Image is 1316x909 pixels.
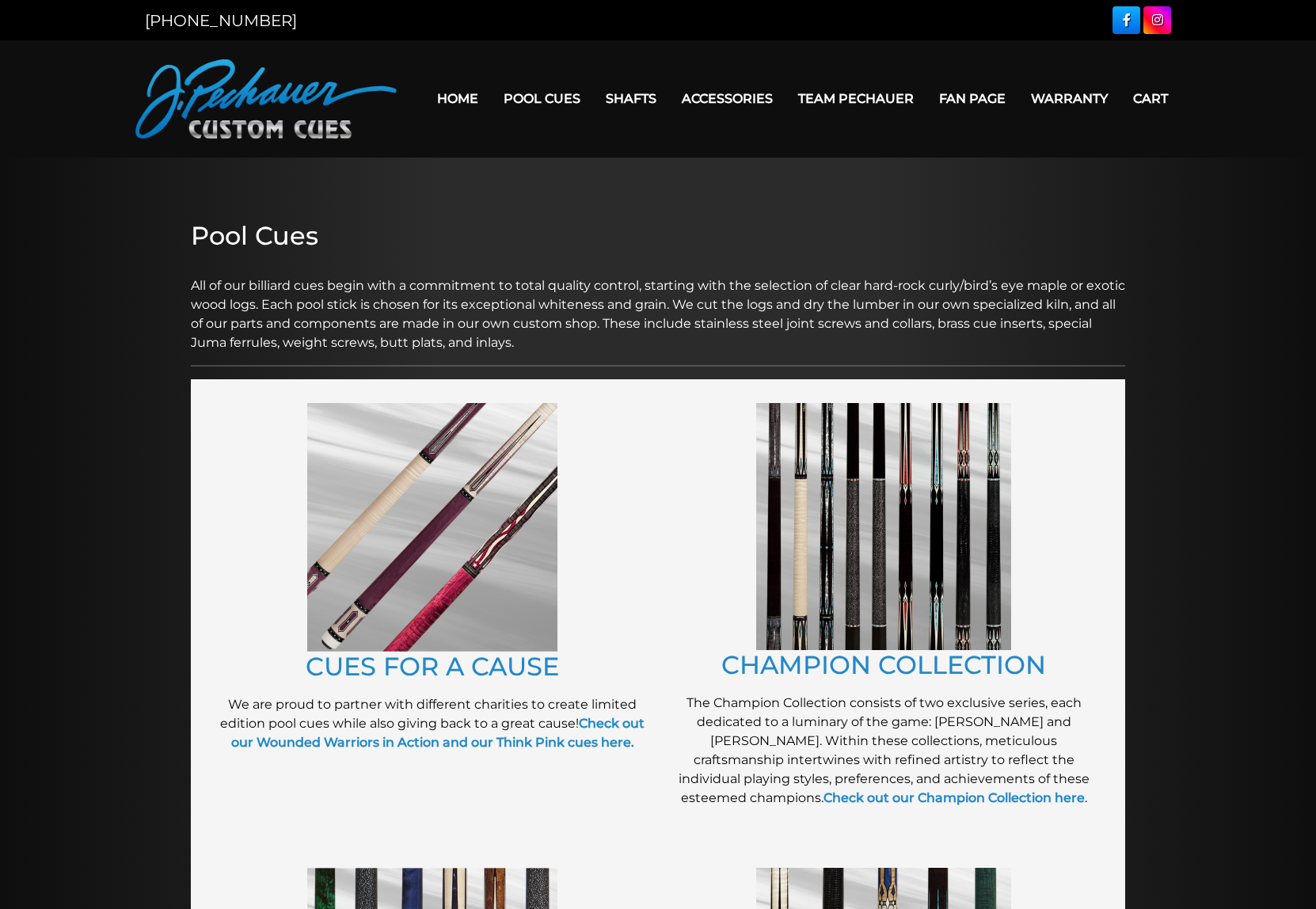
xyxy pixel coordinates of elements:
[823,790,1085,805] a: Check out our Champion Collection here
[424,78,491,119] a: Home
[926,78,1018,119] a: Fan Page
[1120,78,1181,119] a: Cart
[491,78,593,119] a: Pool Cues
[145,11,297,30] a: [PHONE_NUMBER]
[191,221,1125,251] h2: Pool Cues
[1018,78,1120,119] a: Warranty
[306,651,559,682] a: CUES FOR A CAUSE
[669,78,785,119] a: Accessories
[666,694,1101,808] p: The Champion Collection consists of two exclusive series, each dedicated to a luminary of the gam...
[785,78,926,119] a: Team Pechauer
[191,257,1125,352] p: All of our billiard cues begin with a commitment to total quality control, starting with the sele...
[231,716,645,750] a: Check out our Wounded Warriors in Action and our Think Pink cues here.
[593,78,669,119] a: Shafts
[135,59,397,139] img: Pechauer Custom Cues
[215,695,650,752] p: We are proud to partner with different charities to create limited edition pool cues while also g...
[721,649,1046,680] a: CHAMPION COLLECTION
